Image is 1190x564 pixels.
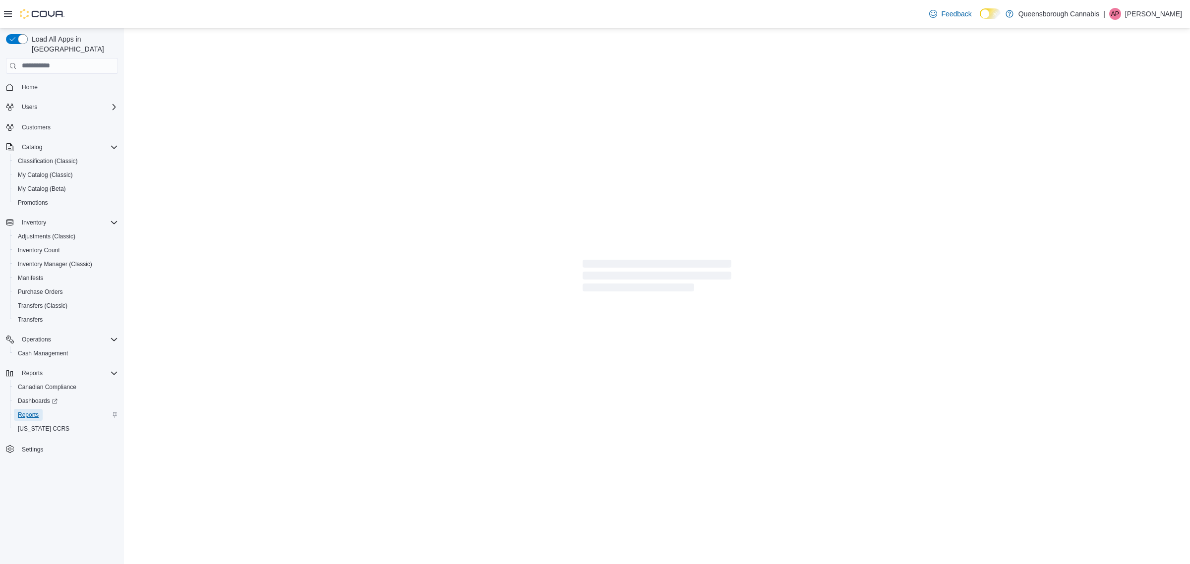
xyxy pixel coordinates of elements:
button: Transfers [10,313,122,327]
span: Inventory Count [18,246,60,254]
span: Transfers [14,314,118,326]
span: Purchase Orders [14,286,118,298]
span: Transfers (Classic) [18,302,67,310]
button: Settings [2,442,122,456]
span: Manifests [18,274,43,282]
span: Catalog [18,141,118,153]
span: Customers [22,123,51,131]
span: Classification (Classic) [18,157,78,165]
a: Promotions [14,197,52,209]
button: Customers [2,120,122,134]
span: Reports [18,411,39,419]
span: Adjustments (Classic) [14,230,118,242]
span: Washington CCRS [14,423,118,435]
a: Inventory Count [14,244,64,256]
span: My Catalog (Beta) [14,183,118,195]
button: My Catalog (Beta) [10,182,122,196]
button: Inventory Count [10,243,122,257]
p: | [1103,8,1105,20]
button: Catalog [2,140,122,154]
div: April Petrie [1109,8,1121,20]
span: My Catalog (Classic) [18,171,73,179]
a: My Catalog (Beta) [14,183,70,195]
span: Users [22,103,37,111]
span: Cash Management [14,347,118,359]
span: Dashboards [14,395,118,407]
p: Queensborough Cannabis [1018,8,1099,20]
span: AP [1111,8,1119,20]
span: My Catalog (Beta) [18,185,66,193]
button: Operations [2,333,122,346]
img: Cova [20,9,64,19]
span: Inventory [18,217,118,228]
a: Transfers [14,314,47,326]
button: Reports [2,366,122,380]
a: [US_STATE] CCRS [14,423,73,435]
span: [US_STATE] CCRS [18,425,69,433]
a: Transfers (Classic) [14,300,71,312]
span: Promotions [18,199,48,207]
span: Adjustments (Classic) [18,232,75,240]
span: Feedback [941,9,971,19]
span: Reports [14,409,118,421]
button: Reports [10,408,122,422]
button: Inventory Manager (Classic) [10,257,122,271]
span: Loading [583,262,731,293]
span: Cash Management [18,349,68,357]
button: Home [2,80,122,94]
a: Feedback [925,4,975,24]
nav: Complex example [6,76,118,482]
span: Canadian Compliance [14,381,118,393]
a: My Catalog (Classic) [14,169,77,181]
button: Classification (Classic) [10,154,122,168]
span: Manifests [14,272,118,284]
a: Manifests [14,272,47,284]
span: Operations [18,334,118,345]
span: Canadian Compliance [18,383,76,391]
a: Dashboards [14,395,61,407]
a: Classification (Classic) [14,155,82,167]
input: Dark Mode [980,8,1001,19]
span: Inventory Count [14,244,118,256]
button: Reports [18,367,47,379]
span: My Catalog (Classic) [14,169,118,181]
p: [PERSON_NAME] [1125,8,1182,20]
span: Inventory [22,219,46,226]
span: Inventory Manager (Classic) [18,260,92,268]
span: Load All Apps in [GEOGRAPHIC_DATA] [28,34,118,54]
span: Reports [18,367,118,379]
span: Reports [22,369,43,377]
button: Adjustments (Classic) [10,229,122,243]
span: Dashboards [18,397,58,405]
button: Users [2,100,122,114]
span: Classification (Classic) [14,155,118,167]
a: Cash Management [14,347,72,359]
span: Purchase Orders [18,288,63,296]
a: Dashboards [10,394,122,408]
span: Transfers (Classic) [14,300,118,312]
span: Settings [18,443,118,455]
a: Settings [18,444,47,455]
span: Inventory Manager (Classic) [14,258,118,270]
button: Inventory [2,216,122,229]
a: Reports [14,409,43,421]
button: Users [18,101,41,113]
a: Canadian Compliance [14,381,80,393]
button: My Catalog (Classic) [10,168,122,182]
button: Transfers (Classic) [10,299,122,313]
button: Catalog [18,141,46,153]
span: Home [18,81,118,93]
span: Operations [22,336,51,343]
button: Manifests [10,271,122,285]
button: Promotions [10,196,122,210]
a: Inventory Manager (Classic) [14,258,96,270]
button: Operations [18,334,55,345]
span: Users [18,101,118,113]
span: Catalog [22,143,42,151]
a: Home [18,81,42,93]
button: Cash Management [10,346,122,360]
span: Transfers [18,316,43,324]
span: Settings [22,446,43,453]
a: Purchase Orders [14,286,67,298]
